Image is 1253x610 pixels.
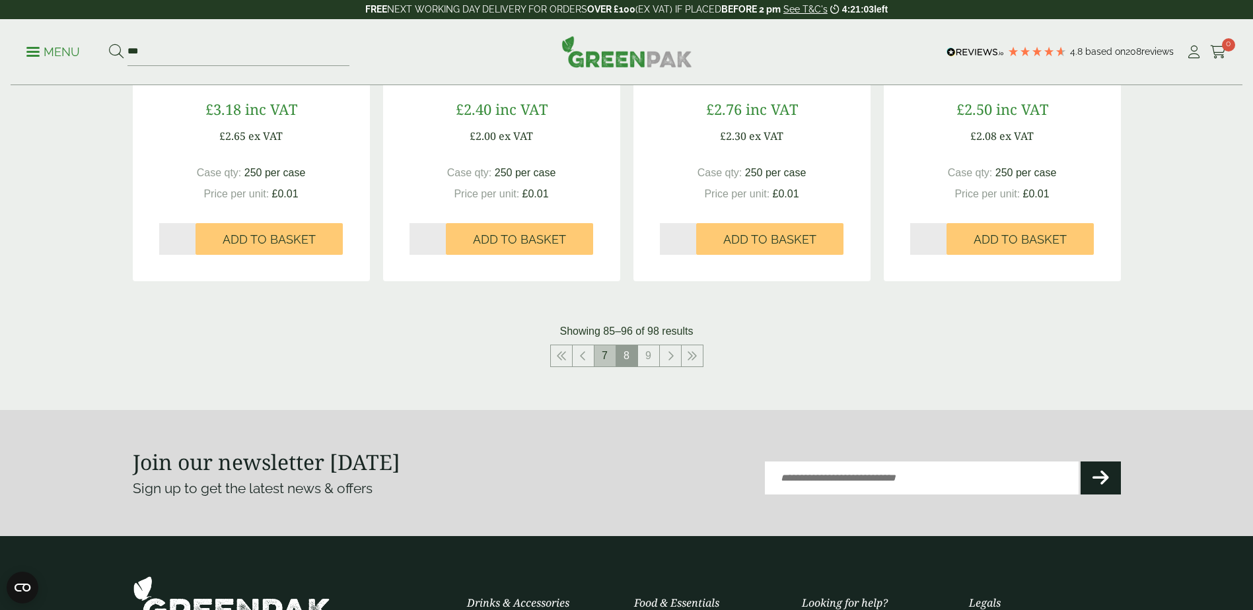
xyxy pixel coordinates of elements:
span: 0 [1222,38,1235,51]
span: ex VAT [749,129,783,143]
span: inc VAT [495,99,548,119]
span: reviews [1141,46,1174,57]
strong: BEFORE 2 pm [721,4,781,15]
button: Add to Basket [947,223,1094,255]
span: £0.01 [272,188,299,199]
span: £2.40 [456,99,491,119]
span: 250 per case [495,167,556,178]
span: 250 per case [745,167,806,178]
span: Add to Basket [223,232,316,247]
span: 250 per case [244,167,306,178]
span: Price per unit: [454,188,519,199]
span: Case qty: [948,167,993,178]
span: ex VAT [499,129,533,143]
a: 7 [594,345,616,366]
p: Sign up to get the latest news & offers [133,478,577,499]
span: £2.08 [970,129,997,143]
i: Cart [1210,46,1227,59]
span: inc VAT [996,99,1048,119]
span: Case qty: [447,167,492,178]
span: Price per unit: [203,188,269,199]
button: Open CMP widget [7,572,38,603]
span: Case qty: [698,167,742,178]
span: £0.01 [522,188,549,199]
span: Add to Basket [473,232,566,247]
span: 8 [616,345,637,366]
a: 0 [1210,42,1227,62]
span: left [874,4,888,15]
strong: Join our newsletter [DATE] [133,448,400,476]
img: REVIEWS.io [947,48,1004,57]
span: £2.65 [219,129,246,143]
img: GreenPak Supplies [561,36,692,67]
span: Add to Basket [723,232,816,247]
span: Based on [1085,46,1126,57]
span: £3.18 [205,99,241,119]
span: £2.30 [720,129,746,143]
button: Add to Basket [696,223,843,255]
span: £0.01 [1023,188,1050,199]
span: ex VAT [999,129,1034,143]
p: Menu [26,44,80,60]
span: inc VAT [245,99,297,119]
span: Price per unit: [704,188,770,199]
i: My Account [1186,46,1202,59]
span: Case qty: [197,167,242,178]
span: 4.8 [1070,46,1085,57]
span: £2.76 [706,99,742,119]
button: Add to Basket [446,223,593,255]
span: 208 [1126,46,1141,57]
span: Add to Basket [974,232,1067,247]
span: £2.00 [470,129,496,143]
p: Showing 85–96 of 98 results [560,323,694,339]
strong: FREE [365,4,387,15]
span: inc VAT [746,99,798,119]
span: £2.50 [956,99,992,119]
a: Menu [26,44,80,57]
button: Add to Basket [196,223,343,255]
div: 4.79 Stars [1007,46,1067,57]
span: £0.01 [773,188,799,199]
span: 4:21:03 [842,4,874,15]
strong: OVER £100 [587,4,635,15]
a: See T&C's [783,4,828,15]
span: 250 per case [995,167,1057,178]
a: 9 [638,345,659,366]
span: ex VAT [248,129,283,143]
span: Price per unit: [954,188,1020,199]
